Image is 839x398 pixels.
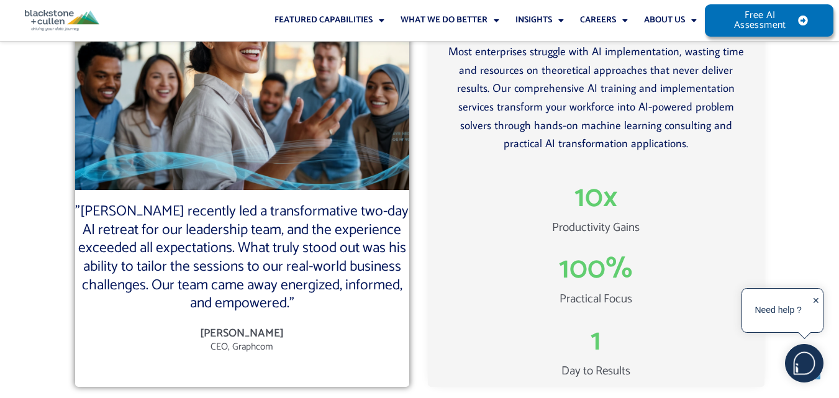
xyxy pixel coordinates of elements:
[429,356,763,386] div: Day to Results
[429,284,763,314] div: Practical Focus
[591,327,601,356] span: 1
[786,345,823,382] img: users%2F5SSOSaKfQqXq3cFEnIZRYMEs4ra2%2Fmedia%2Fimages%2F-Bulle%20blanche%20sans%20fond%20%2B%20ma...
[812,292,820,330] div: ✕
[559,255,605,284] span: 100
[605,255,763,284] span: %
[603,183,763,213] span: x
[574,183,603,213] span: 10
[448,42,744,153] p: Most enterprises struggle with AI implementation, wasting time and resources on theoretical appro...
[705,4,833,37] a: Free AI Assessment
[744,291,812,330] div: Need help ?
[200,342,284,351] div: CEO, Graphcom
[75,202,410,313] div: "[PERSON_NAME] recently led a transformative two-day AI retreat for our leadership team, and the ...
[200,325,284,342] div: [PERSON_NAME]
[730,11,790,30] span: Free AI Assessment
[429,213,763,243] div: Productivity Gains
